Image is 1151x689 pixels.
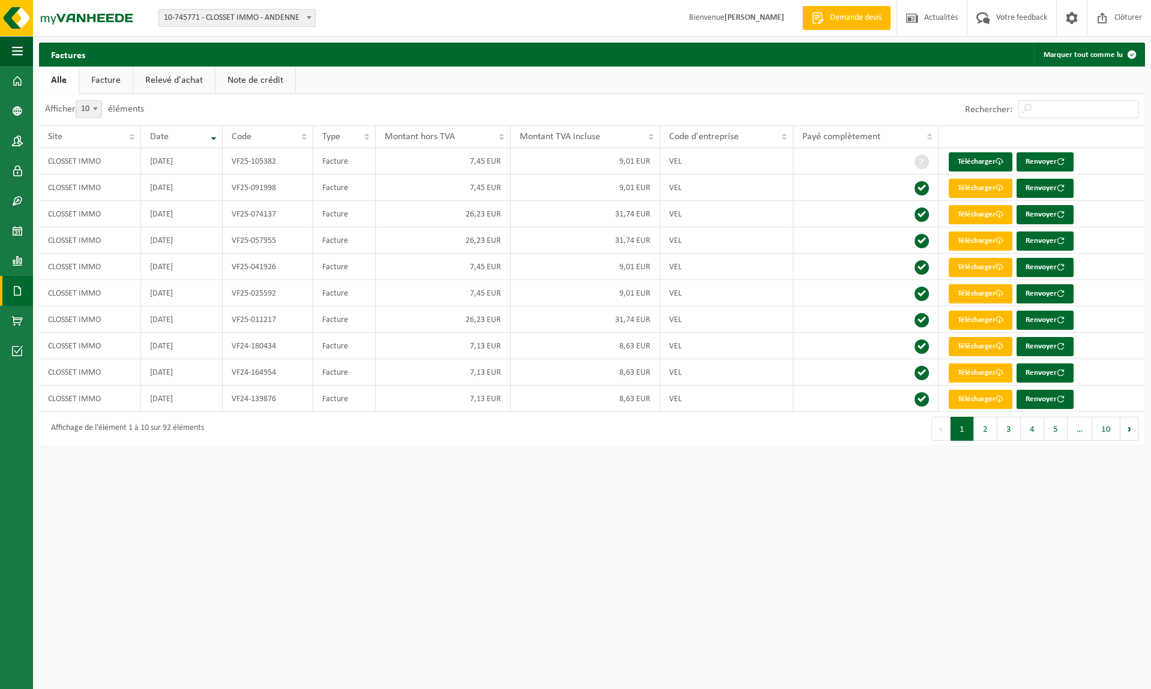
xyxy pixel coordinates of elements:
[511,333,660,359] td: 8,63 EUR
[76,101,101,118] span: 10
[1017,363,1074,383] button: Renvoyer
[1017,390,1074,409] button: Renvoyer
[669,132,739,142] span: Code d'entreprise
[313,280,376,306] td: Facture
[232,132,251,142] span: Code
[949,179,1012,198] a: Télécharger
[313,254,376,280] td: Facture
[949,205,1012,224] a: Télécharger
[1034,43,1144,67] button: Marquer tout comme lu
[141,333,223,359] td: [DATE]
[141,254,223,280] td: [DATE]
[660,359,793,386] td: VEL
[949,311,1012,330] a: Télécharger
[141,280,223,306] td: [DATE]
[376,174,511,201] td: 7,45 EUR
[141,227,223,254] td: [DATE]
[141,359,223,386] td: [DATE]
[158,9,316,27] span: 10-745771 - CLOSSET IMMO - ANDENNE
[223,201,313,227] td: VF25-074137
[39,227,141,254] td: CLOSSET IMMO
[39,359,141,386] td: CLOSSET IMMO
[223,174,313,201] td: VF25-091998
[223,306,313,333] td: VF25-011217
[511,254,660,280] td: 9,01 EUR
[159,10,315,26] span: 10-745771 - CLOSSET IMMO - ANDENNE
[45,104,144,114] label: Afficher éléments
[39,174,141,201] td: CLOSSET IMMO
[39,201,141,227] td: CLOSSET IMMO
[223,333,313,359] td: VF24-180434
[511,386,660,412] td: 8,63 EUR
[660,148,793,174] td: VEL
[39,67,79,94] a: Alle
[376,306,511,333] td: 26,23 EUR
[974,417,997,441] button: 2
[1021,417,1044,441] button: 4
[322,132,340,142] span: Type
[313,359,376,386] td: Facture
[376,148,511,174] td: 7,45 EUR
[1120,417,1139,441] button: Next
[511,148,660,174] td: 9,01 EUR
[313,148,376,174] td: Facture
[1068,417,1092,441] span: …
[39,254,141,280] td: CLOSSET IMMO
[1017,337,1074,356] button: Renvoyer
[827,12,885,24] span: Demande devis
[39,306,141,333] td: CLOSSET IMMO
[376,386,511,412] td: 7,13 EUR
[997,417,1021,441] button: 3
[951,417,974,441] button: 1
[39,333,141,359] td: CLOSSET IMMO
[511,306,660,333] td: 31,74 EUR
[313,174,376,201] td: Facture
[45,418,204,440] div: Affichage de l'élément 1 à 10 sur 92 éléments
[1017,179,1074,198] button: Renvoyer
[949,363,1012,383] a: Télécharger
[223,227,313,254] td: VF25-057955
[385,132,455,142] span: Montant hors TVA
[1017,284,1074,303] button: Renvoyer
[520,132,600,142] span: Montant TVA incluse
[48,132,62,142] span: Site
[141,148,223,174] td: [DATE]
[376,254,511,280] td: 7,45 EUR
[1017,311,1074,330] button: Renvoyer
[931,417,951,441] button: Previous
[223,280,313,306] td: VF25-025592
[724,13,784,22] strong: [PERSON_NAME]
[76,100,102,118] span: 10
[511,174,660,201] td: 9,01 EUR
[141,386,223,412] td: [DATE]
[223,148,313,174] td: VF25-105382
[223,386,313,412] td: VF24-139876
[660,254,793,280] td: VEL
[949,284,1012,303] a: Télécharger
[660,201,793,227] td: VEL
[223,254,313,280] td: VF25-041926
[313,333,376,359] td: Facture
[1017,231,1074,251] button: Renvoyer
[141,201,223,227] td: [DATE]
[376,280,511,306] td: 7,45 EUR
[660,386,793,412] td: VEL
[1044,417,1068,441] button: 5
[1092,417,1120,441] button: 10
[376,359,511,386] td: 7,13 EUR
[313,201,376,227] td: Facture
[660,306,793,333] td: VEL
[79,67,133,94] a: Facture
[1017,152,1074,172] button: Renvoyer
[376,333,511,359] td: 7,13 EUR
[313,306,376,333] td: Facture
[660,280,793,306] td: VEL
[39,148,141,174] td: CLOSSET IMMO
[133,67,215,94] a: Relevé d'achat
[150,132,169,142] span: Date
[949,152,1012,172] a: Télécharger
[313,227,376,254] td: Facture
[949,231,1012,251] a: Télécharger
[802,6,891,30] a: Demande devis
[39,280,141,306] td: CLOSSET IMMO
